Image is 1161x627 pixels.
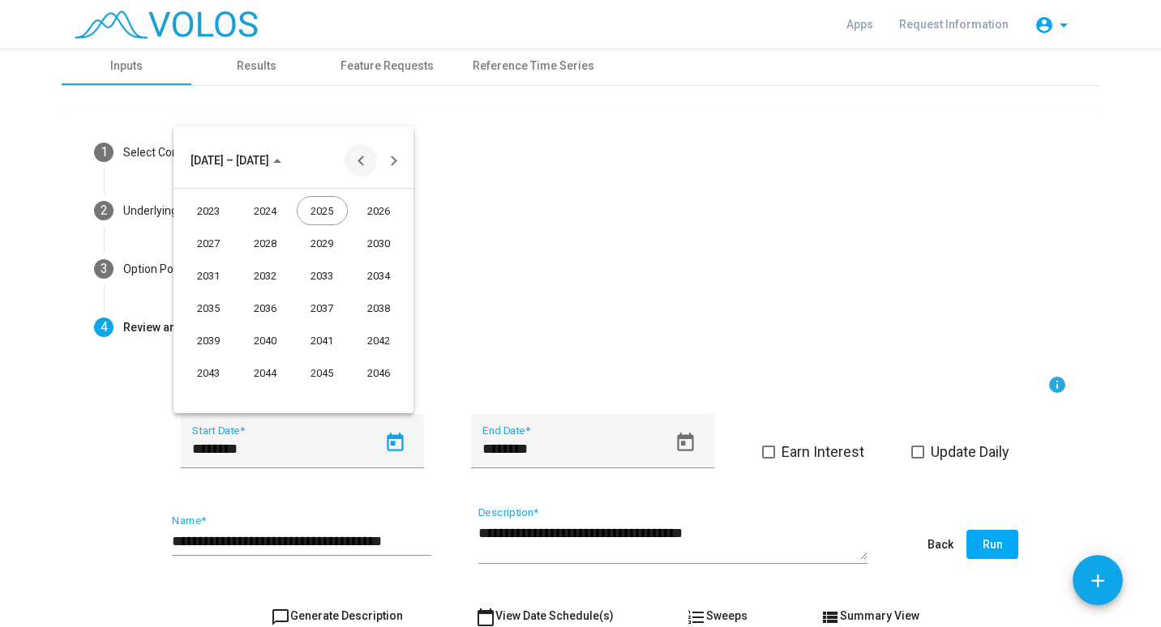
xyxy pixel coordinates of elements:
[353,358,405,387] div: 2046
[293,194,350,227] td: 2025
[293,356,350,389] td: 2045
[183,196,234,225] div: 2023
[237,227,293,259] td: 2028
[178,144,294,177] button: Choose date
[350,324,407,356] td: 2042
[240,196,291,225] div: 2024
[350,227,407,259] td: 2030
[183,261,234,290] div: 2031
[353,326,405,355] div: 2042
[350,292,407,324] td: 2038
[297,293,348,322] div: 2037
[297,196,348,225] div: 2025
[240,228,291,258] div: 2028
[237,194,293,227] td: 2024
[191,155,269,168] span: [DATE] – [DATE]
[350,259,407,292] td: 2034
[297,228,348,258] div: 2029
[240,326,291,355] div: 2040
[353,196,405,225] div: 2026
[293,324,350,356] td: 2041
[293,259,350,292] td: 2033
[293,227,350,259] td: 2029
[293,292,350,324] td: 2037
[353,293,405,322] div: 2038
[353,261,405,290] div: 2034
[180,227,237,259] td: 2027
[180,324,237,356] td: 2039
[183,326,234,355] div: 2039
[297,261,348,290] div: 2033
[183,228,234,258] div: 2027
[240,261,291,290] div: 2032
[180,259,237,292] td: 2031
[237,356,293,389] td: 2044
[237,324,293,356] td: 2040
[180,356,237,389] td: 2043
[353,228,405,258] div: 2030
[297,326,348,355] div: 2041
[297,358,348,387] div: 2045
[240,293,291,322] div: 2036
[183,358,234,387] div: 2043
[350,194,407,227] td: 2026
[350,356,407,389] td: 2046
[180,292,237,324] td: 2035
[377,144,409,177] button: Next 24 years
[240,358,291,387] div: 2044
[345,144,377,177] button: Previous 24 years
[237,259,293,292] td: 2032
[183,293,234,322] div: 2035
[180,194,237,227] td: 2023
[237,292,293,324] td: 2036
